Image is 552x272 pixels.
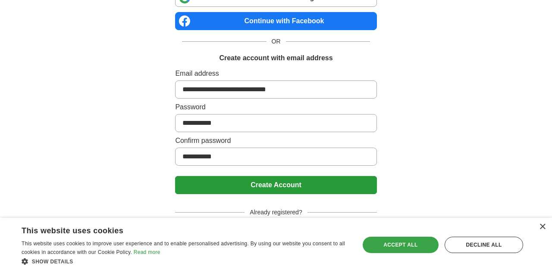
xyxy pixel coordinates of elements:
div: Show details [22,257,350,266]
label: Email address [175,68,376,79]
div: Close [539,224,546,230]
div: Decline all [445,237,523,253]
span: OR [267,37,286,46]
a: Continue with Facebook [175,12,376,30]
div: Accept all [363,237,439,253]
span: This website uses cookies to improve user experience and to enable personalised advertising. By u... [22,241,345,255]
label: Password [175,102,376,112]
span: Already registered? [245,208,307,217]
button: Create Account [175,176,376,194]
h1: Create account with email address [219,53,332,63]
label: Confirm password [175,136,376,146]
span: Show details [32,259,73,265]
div: This website uses cookies [22,223,328,236]
a: Read more, opens a new window [134,249,160,255]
